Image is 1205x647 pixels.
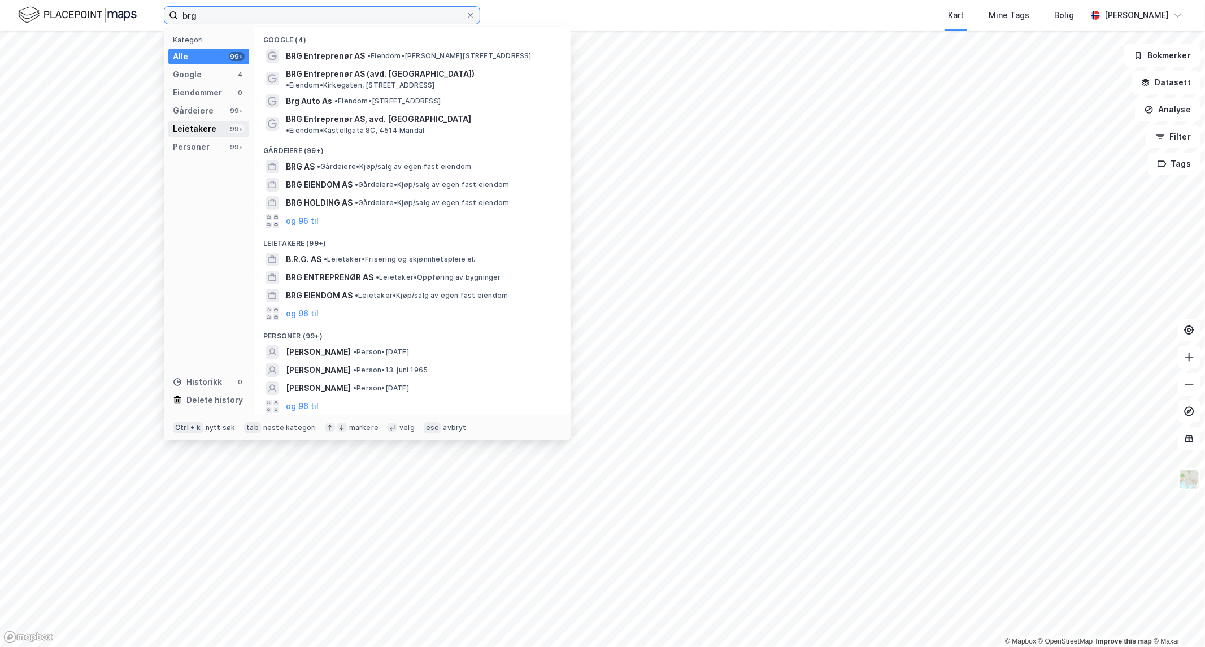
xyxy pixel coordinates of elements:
[367,51,532,60] span: Eiendom • [PERSON_NAME][STREET_ADDRESS]
[173,122,216,136] div: Leietakere
[443,423,466,432] div: avbryt
[286,307,319,320] button: og 96 til
[286,67,475,81] span: BRG Entreprenør AS (avd. [GEOGRAPHIC_DATA])
[263,423,316,432] div: neste kategori
[254,323,571,343] div: Personer (99+)
[1149,593,1205,647] div: Kontrollprogram for chat
[173,86,222,99] div: Eiendommer
[355,198,509,207] span: Gårdeiere • Kjøp/salg av egen fast eiendom
[1096,637,1152,645] a: Improve this map
[353,348,356,356] span: •
[286,381,351,395] span: [PERSON_NAME]
[286,126,289,134] span: •
[334,97,338,105] span: •
[286,81,289,89] span: •
[317,162,320,171] span: •
[1054,8,1074,22] div: Bolig
[286,400,319,413] button: og 96 til
[324,255,476,264] span: Leietaker • Frisering og skjønnhetspleie el.
[186,393,243,407] div: Delete history
[286,126,424,135] span: Eiendom • Kastellgata 8C, 4514 Mandal
[173,36,249,44] div: Kategori
[353,366,428,375] span: Person • 13. juni 1965
[254,27,571,47] div: Google (4)
[244,422,261,433] div: tab
[229,142,245,151] div: 99+
[989,8,1029,22] div: Mine Tags
[286,363,351,377] span: [PERSON_NAME]
[948,8,964,22] div: Kart
[355,291,508,300] span: Leietaker • Kjøp/salg av egen fast eiendom
[286,196,353,210] span: BRG HOLDING AS
[173,68,202,81] div: Google
[1135,98,1200,121] button: Analyse
[355,180,358,189] span: •
[229,124,245,133] div: 99+
[236,88,245,97] div: 0
[1178,468,1200,490] img: Z
[317,162,471,171] span: Gårdeiere • Kjøp/salg av egen fast eiendom
[286,271,373,284] span: BRG ENTREPRENØR AS
[254,137,571,158] div: Gårdeiere (99+)
[1132,71,1200,94] button: Datasett
[1124,44,1200,67] button: Bokmerker
[254,230,571,250] div: Leietakere (99+)
[424,422,441,433] div: esc
[173,375,222,389] div: Historikk
[324,255,327,263] span: •
[353,384,409,393] span: Person • [DATE]
[173,422,203,433] div: Ctrl + k
[206,423,236,432] div: nytt søk
[286,112,471,126] span: BRG Entreprenør AS, avd. [GEOGRAPHIC_DATA]
[353,348,409,357] span: Person • [DATE]
[399,423,415,432] div: velg
[173,140,210,154] div: Personer
[1038,637,1093,645] a: OpenStreetMap
[236,70,245,79] div: 4
[178,7,466,24] input: Søk på adresse, matrikkel, gårdeiere, leietakere eller personer
[355,291,358,299] span: •
[334,97,441,106] span: Eiendom • [STREET_ADDRESS]
[286,214,319,228] button: og 96 til
[367,51,371,60] span: •
[349,423,379,432] div: markere
[1104,8,1169,22] div: [PERSON_NAME]
[1149,593,1205,647] iframe: Chat Widget
[355,198,358,207] span: •
[1148,153,1200,175] button: Tags
[286,289,353,302] span: BRG EIENDOM AS
[173,104,214,118] div: Gårdeiere
[376,273,379,281] span: •
[353,384,356,392] span: •
[286,49,365,63] span: BRG Entreprenør AS
[229,52,245,61] div: 99+
[1146,125,1200,148] button: Filter
[3,631,53,644] a: Mapbox homepage
[353,366,356,374] span: •
[173,50,188,63] div: Alle
[286,160,315,173] span: BRG AS
[1005,637,1036,645] a: Mapbox
[18,5,137,25] img: logo.f888ab2527a4732fd821a326f86c7f29.svg
[236,377,245,387] div: 0
[355,180,509,189] span: Gårdeiere • Kjøp/salg av egen fast eiendom
[286,345,351,359] span: [PERSON_NAME]
[286,81,434,90] span: Eiendom • Kirkegaten, [STREET_ADDRESS]
[376,273,501,282] span: Leietaker • Oppføring av bygninger
[286,178,353,192] span: BRG EIENDOM AS
[286,94,332,108] span: Brg Auto As
[229,106,245,115] div: 99+
[286,253,321,266] span: B.R.G. AS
